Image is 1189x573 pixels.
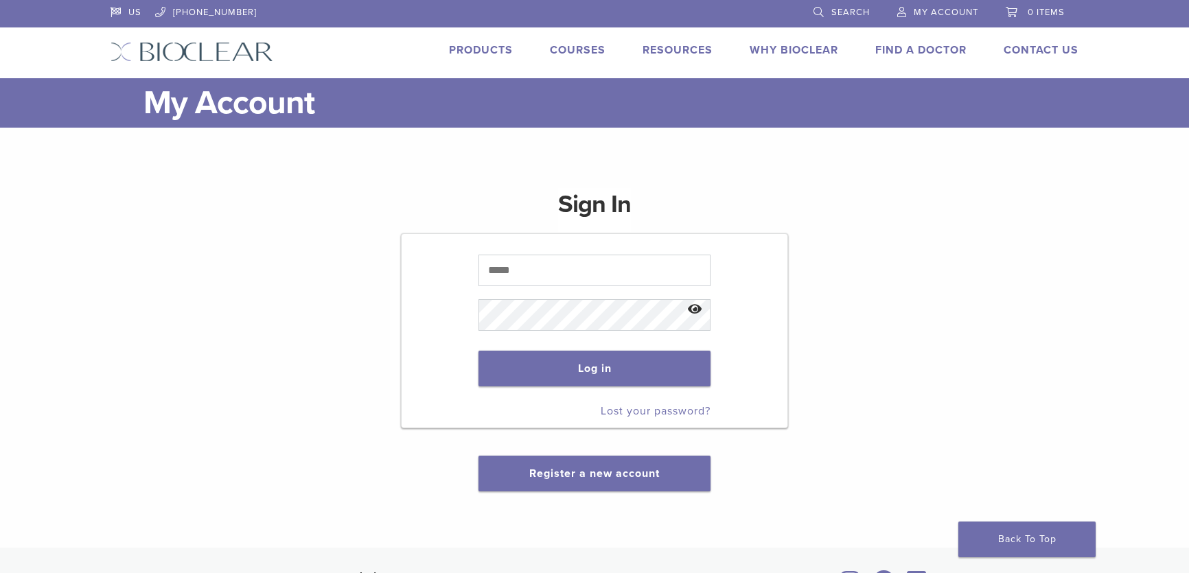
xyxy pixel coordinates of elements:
a: Products [449,43,513,57]
button: Register a new account [478,456,711,491]
a: Courses [550,43,605,57]
a: Resources [643,43,713,57]
span: 0 items [1028,7,1065,18]
a: Back To Top [958,522,1096,557]
img: Bioclear [111,42,273,62]
a: Why Bioclear [750,43,838,57]
h1: Sign In [558,188,631,232]
span: Search [831,7,870,18]
button: Show password [680,292,710,327]
button: Log in [478,351,710,386]
a: Register a new account [529,467,660,480]
a: Lost your password? [601,404,711,418]
a: Find A Doctor [875,43,967,57]
h1: My Account [143,78,1078,128]
a: Contact Us [1004,43,1078,57]
span: My Account [914,7,978,18]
